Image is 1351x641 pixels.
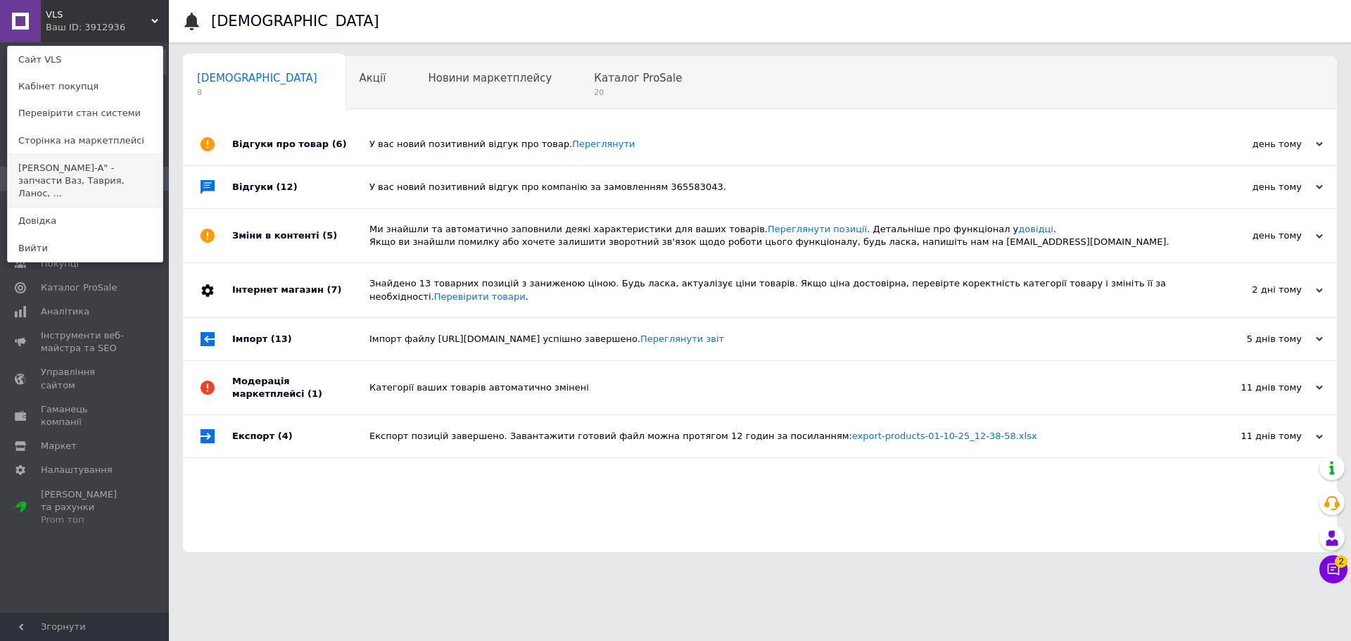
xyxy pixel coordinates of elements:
[41,488,130,527] span: [PERSON_NAME] та рахунки
[232,123,369,165] div: Відгуки про товар
[1182,284,1323,296] div: 2 дні тому
[41,329,130,355] span: Інструменти веб-майстра та SEO
[8,46,163,73] a: Сайт VLS
[232,263,369,317] div: Інтернет магазин
[46,21,105,34] div: Ваш ID: 3912936
[277,182,298,192] span: (12)
[41,403,130,429] span: Гаманець компанії
[8,155,163,208] a: [PERSON_NAME]-A" - запчасти Ваз, Таврия, Ланос, ...
[1018,224,1053,234] a: довідці
[369,138,1182,151] div: У вас новий позитивний відгук про товар.
[307,388,322,399] span: (1)
[271,334,292,344] span: (13)
[572,139,635,149] a: Переглянути
[1182,381,1323,394] div: 11 днів тому
[1182,181,1323,193] div: день тому
[41,464,113,476] span: Налаштування
[41,440,77,452] span: Маркет
[326,284,341,295] span: (7)
[594,72,682,84] span: Каталог ProSale
[322,230,337,241] span: (5)
[232,415,369,457] div: Експорт
[768,224,867,234] a: Переглянути позиції
[852,431,1037,441] a: export-products-01-10-25_12-38-58.xlsx
[8,235,163,262] a: Вийти
[232,318,369,360] div: Імпорт
[41,281,117,294] span: Каталог ProSale
[1182,333,1323,345] div: 5 днів тому
[8,73,163,100] a: Кабінет покупця
[41,366,130,391] span: Управління сайтом
[197,87,317,98] span: 8
[369,223,1182,248] div: Ми знайшли та автоматично заповнили деякі характеристики для ваших товарів. . Детальніше про функ...
[211,13,379,30] h1: [DEMOGRAPHIC_DATA]
[1335,555,1347,568] span: 2
[41,258,79,270] span: Покупці
[1182,229,1323,242] div: день тому
[197,72,317,84] span: [DEMOGRAPHIC_DATA]
[1182,430,1323,443] div: 11 днів тому
[594,87,682,98] span: 20
[369,381,1182,394] div: Категорії ваших товарів автоматично змінені
[369,277,1182,303] div: Знайдено 13 товарних позицій з заниженою ціною. Будь ласка, актуалізує ціни товарів. Якщо ціна до...
[369,181,1182,193] div: У вас новий позитивний відгук про компанію за замовленням 365583043.
[8,100,163,127] a: Перевірити стан системи
[8,127,163,154] a: Сторінка на маркетплейсі
[428,72,552,84] span: Новини маркетплейсу
[369,430,1182,443] div: Експорт позицій завершено. Завантажити готовий файл можна протягом 12 годин за посиланням:
[640,334,724,344] a: Переглянути звіт
[8,208,163,234] a: Довідка
[232,209,369,262] div: Зміни в контенті
[434,291,526,302] a: Перевірити товари
[369,333,1182,345] div: Імпорт файлу [URL][DOMAIN_NAME] успішно завершено.
[332,139,347,149] span: (6)
[41,514,130,526] div: Prom топ
[41,305,89,318] span: Аналітика
[1319,555,1347,583] button: Чат з покупцем2
[46,8,151,21] span: VLS
[278,431,293,441] span: (4)
[360,72,386,84] span: Акції
[232,166,369,208] div: Відгуки
[232,361,369,414] div: Модерація маркетплейсі
[1182,138,1323,151] div: день тому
